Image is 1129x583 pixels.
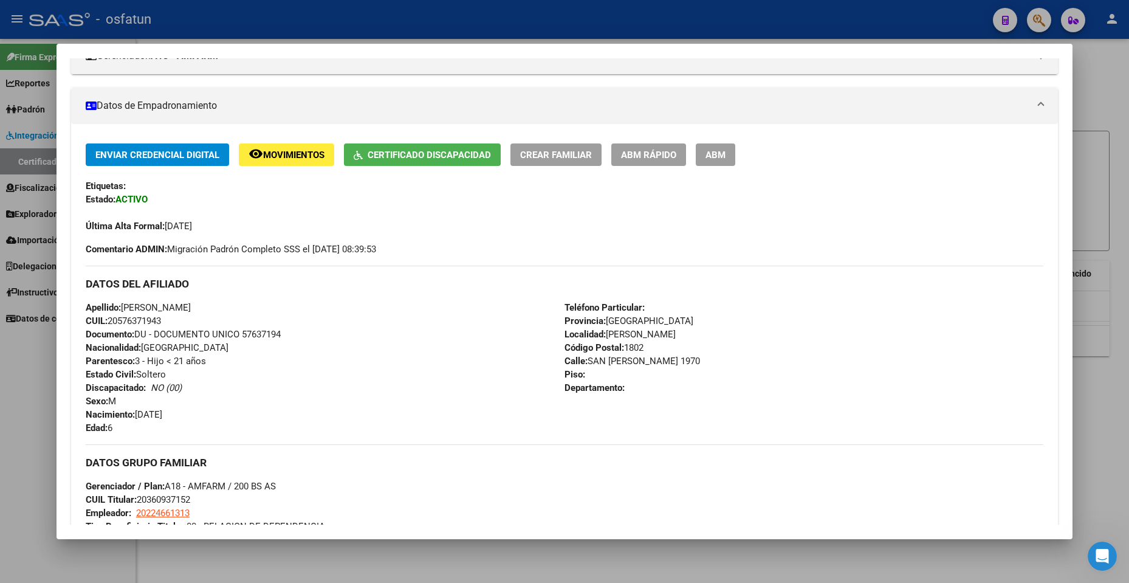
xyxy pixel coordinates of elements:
[86,423,108,433] strong: Edad:
[86,356,206,367] span: 3 - Hijo < 21 años
[86,423,112,433] span: 6
[86,302,191,313] span: [PERSON_NAME]
[86,316,108,326] strong: CUIL:
[86,481,165,492] strong: Gerenciador / Plan:
[564,342,643,353] span: 1802
[564,316,606,326] strong: Provincia:
[86,382,146,393] strong: Discapacitado:
[115,194,148,205] strong: ACTIVO
[86,98,1029,113] mat-panel-title: Datos de Empadronamiento
[510,143,602,166] button: Crear Familiar
[564,302,645,313] strong: Teléfono Particular:
[86,456,1043,469] h3: DATOS GRUPO FAMILIAR
[151,382,182,393] i: NO (00)
[86,329,281,340] span: DU - DOCUMENTO UNICO 57637194
[86,396,116,407] span: M
[86,181,126,191] strong: Etiquetas:
[564,329,676,340] span: [PERSON_NAME]
[86,356,135,367] strong: Parentesco:
[86,521,187,532] strong: Tipo Beneficiario Titular:
[239,143,334,166] button: Movimientos
[86,396,108,407] strong: Sexo:
[86,244,167,255] strong: Comentario ADMIN:
[86,409,135,420] strong: Nacimiento:
[564,382,625,393] strong: Departamento:
[564,356,588,367] strong: Calle:
[611,143,686,166] button: ABM Rápido
[564,329,606,340] strong: Localidad:
[86,521,325,532] span: 00 - RELACION DE DEPENDENCIA
[696,143,735,166] button: ABM
[86,494,190,505] span: 20360937152
[86,369,136,380] strong: Estado Civil:
[86,243,376,256] span: Migración Padrón Completo SSS el [DATE] 08:39:53
[564,356,700,367] span: SAN [PERSON_NAME] 1970
[249,147,263,161] mat-icon: remove_red_eye
[520,150,592,160] span: Crear Familiar
[86,481,276,492] span: A18 - AMFARM / 200 BS AS
[86,329,134,340] strong: Documento:
[86,508,131,519] strong: Empleador:
[95,150,219,160] span: Enviar Credencial Digital
[621,150,676,160] span: ABM Rápido
[86,143,229,166] button: Enviar Credencial Digital
[86,221,192,232] span: [DATE]
[86,342,141,353] strong: Nacionalidad:
[86,194,115,205] strong: Estado:
[86,316,161,326] span: 20576371943
[86,342,228,353] span: [GEOGRAPHIC_DATA]
[86,277,1043,291] h3: DATOS DEL AFILIADO
[86,302,121,313] strong: Apellido:
[344,143,501,166] button: Certificado Discapacidad
[564,342,624,353] strong: Código Postal:
[86,494,137,505] strong: CUIL Titular:
[705,150,726,160] span: ABM
[564,316,693,326] span: [GEOGRAPHIC_DATA]
[71,88,1058,124] mat-expansion-panel-header: Datos de Empadronamiento
[86,409,162,420] span: [DATE]
[86,369,166,380] span: Soltero
[1088,542,1117,571] iframe: Intercom live chat
[368,150,491,160] span: Certificado Discapacidad
[564,369,585,380] strong: Piso:
[263,150,324,160] span: Movimientos
[86,221,165,232] strong: Última Alta Formal:
[136,508,190,519] span: 20224661313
